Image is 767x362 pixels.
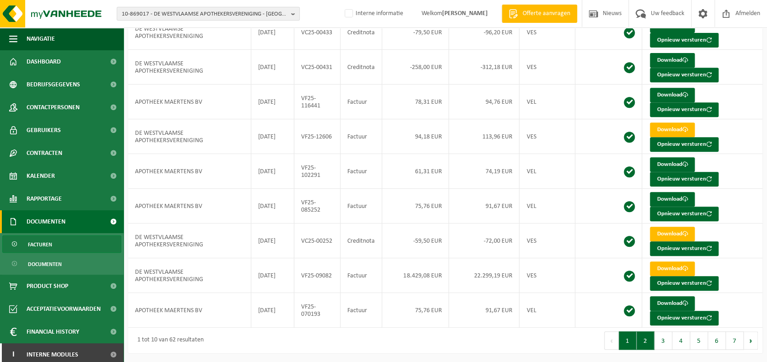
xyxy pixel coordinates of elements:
a: Download [650,88,695,102]
span: Kalender [27,165,55,187]
button: 7 [726,331,744,350]
td: VF25-102291 [294,154,340,189]
td: DE WESTVLAAMSE APOTHEKERSVERENIGING [128,224,251,258]
td: VES [519,15,575,50]
button: Opnieuw versturen [650,33,718,48]
a: Download [650,157,695,172]
span: Dashboard [27,50,61,73]
td: -258,00 EUR [382,50,449,85]
td: 94,18 EUR [382,119,449,154]
td: -72,00 EUR [449,224,519,258]
td: VES [519,258,575,293]
td: 74,19 EUR [449,154,519,189]
td: [DATE] [251,189,294,224]
button: Opnieuw versturen [650,276,718,291]
td: [DATE] [251,85,294,119]
td: [DATE] [251,258,294,293]
span: Documenten [27,210,65,233]
button: 3 [654,331,672,350]
span: Bedrijfsgegevens [27,73,80,96]
span: Contactpersonen [27,96,80,119]
a: Download [650,53,695,68]
button: Opnieuw versturen [650,172,718,186]
button: Next [744,331,758,350]
span: Financial History [27,320,79,343]
button: 5 [690,331,708,350]
td: [DATE] [251,224,294,258]
span: Documenten [28,256,62,273]
td: Factuur [340,85,382,119]
span: Facturen [28,236,52,253]
span: Contracten [27,142,62,165]
label: Interne informatie [343,7,403,21]
button: Opnieuw versturen [650,102,718,117]
strong: [PERSON_NAME] [442,10,488,17]
button: Opnieuw versturen [650,207,718,221]
td: 75,76 EUR [382,189,449,224]
button: Opnieuw versturen [650,137,718,152]
td: DE WESTVLAAMSE APOTHEKERSVERENIGING [128,119,251,154]
button: Opnieuw versturen [650,68,718,82]
td: 91,67 EUR [449,293,519,328]
span: 10-869017 - DE WESTVLAAMSE APOTHEKERSVERENIGING - [GEOGRAPHIC_DATA] [122,7,287,21]
td: APOTHEEK MAERTENS BV [128,154,251,189]
td: Factuur [340,293,382,328]
td: VF25-09082 [294,258,340,293]
td: [DATE] [251,119,294,154]
a: Download [650,261,695,276]
td: VF25-116441 [294,85,340,119]
button: Opnieuw versturen [650,241,718,256]
td: VES [519,50,575,85]
td: VC25-00431 [294,50,340,85]
a: Facturen [2,235,121,253]
td: VC25-00252 [294,224,340,258]
td: APOTHEEK MAERTENS BV [128,293,251,328]
button: Opnieuw versturen [650,311,718,325]
td: Creditnota [340,15,382,50]
td: 75,76 EUR [382,293,449,328]
td: DE WESTVLAAMSE APOTHEKERSVERENIGING [128,258,251,293]
td: [DATE] [251,50,294,85]
td: 22.299,19 EUR [449,258,519,293]
td: Creditnota [340,50,382,85]
td: DE WESTVLAAMSE APOTHEKERSVERENIGING [128,50,251,85]
td: -312,18 EUR [449,50,519,85]
span: Acceptatievoorwaarden [27,298,101,320]
button: 10-869017 - DE WESTVLAAMSE APOTHEKERSVERENIGING - [GEOGRAPHIC_DATA] [117,7,300,21]
button: 4 [672,331,690,350]
td: Factuur [340,154,382,189]
td: Factuur [340,189,382,224]
td: 18.429,08 EUR [382,258,449,293]
a: Offerte aanvragen [502,5,577,23]
td: VEL [519,189,575,224]
a: Download [650,227,695,241]
td: Factuur [340,258,382,293]
td: -79,50 EUR [382,15,449,50]
td: APOTHEEK MAERTENS BV [128,85,251,119]
a: Download [650,296,695,311]
td: [DATE] [251,15,294,50]
span: Product Shop [27,275,68,298]
td: VF25-070193 [294,293,340,328]
button: 6 [708,331,726,350]
td: APOTHEEK MAERTENS BV [128,189,251,224]
td: 78,31 EUR [382,85,449,119]
span: Rapportage [27,187,62,210]
button: 2 [637,331,654,350]
td: VES [519,119,575,154]
div: 1 tot 10 van 62 resultaten [133,332,204,349]
span: Navigatie [27,27,55,50]
td: [DATE] [251,293,294,328]
td: 94,76 EUR [449,85,519,119]
td: 113,96 EUR [449,119,519,154]
td: VC25-00433 [294,15,340,50]
td: Creditnota [340,224,382,258]
td: VF25-085252 [294,189,340,224]
td: VEL [519,85,575,119]
a: Download [650,122,695,137]
td: 91,67 EUR [449,189,519,224]
a: Documenten [2,255,121,272]
td: 61,31 EUR [382,154,449,189]
button: 1 [619,331,637,350]
button: Previous [604,331,619,350]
